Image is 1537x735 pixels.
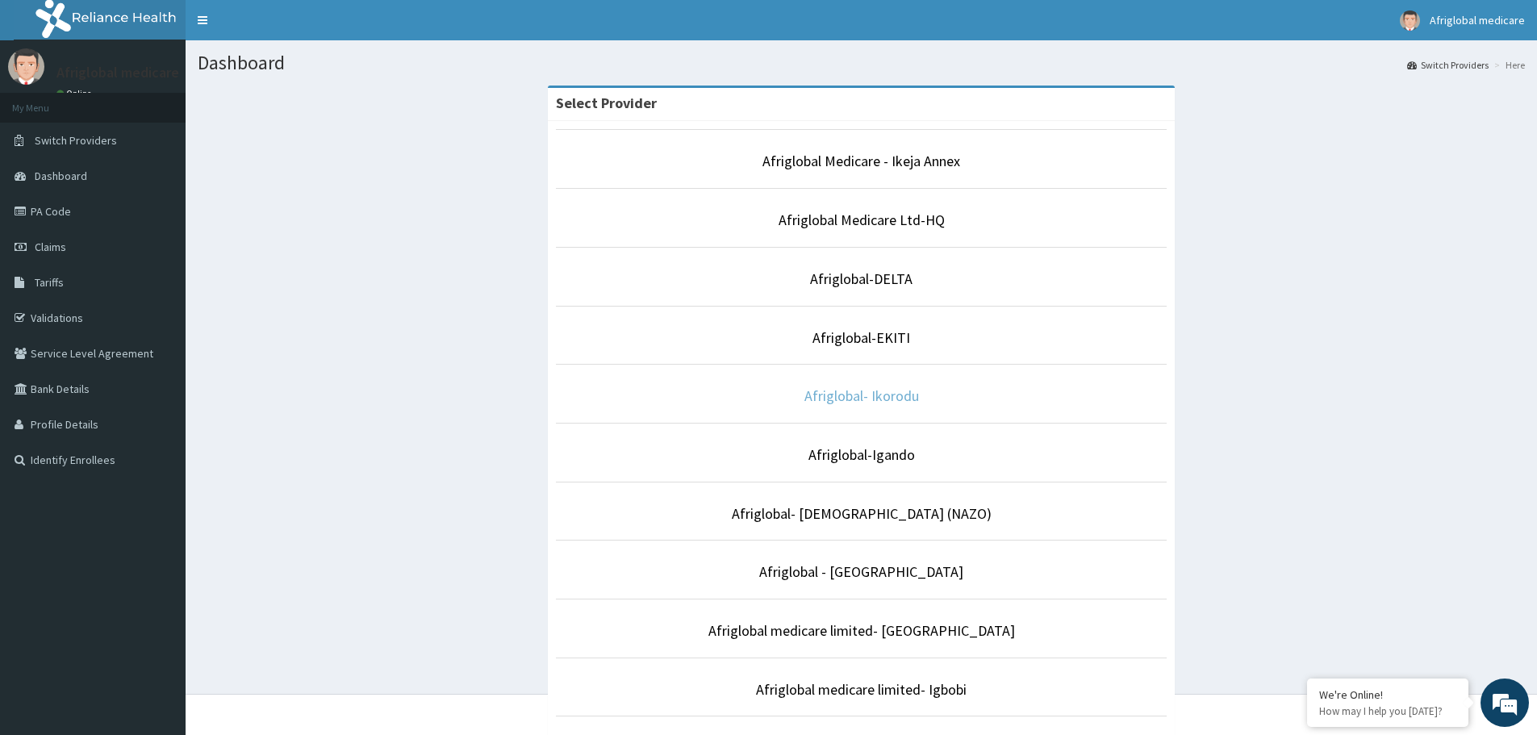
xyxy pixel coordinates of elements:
[1430,13,1525,27] span: Afriglobal medicare
[779,211,945,229] a: Afriglobal Medicare Ltd-HQ
[1490,58,1525,72] li: Here
[35,240,66,254] span: Claims
[1400,10,1420,31] img: User Image
[94,203,223,366] span: We're online!
[30,81,65,121] img: d_794563401_company_1708531726252_794563401
[1319,704,1456,718] p: How may I help you today?
[762,152,960,170] a: Afriglobal Medicare - Ikeja Annex
[812,328,910,347] a: Afriglobal-EKITI
[756,680,967,699] a: Afriglobal medicare limited- Igbobi
[8,48,44,85] img: User Image
[759,562,963,581] a: Afriglobal - [GEOGRAPHIC_DATA]
[265,8,303,47] div: Minimize live chat window
[198,52,1525,73] h1: Dashboard
[35,275,64,290] span: Tariffs
[556,94,657,112] strong: Select Provider
[1407,58,1489,72] a: Switch Providers
[35,133,117,148] span: Switch Providers
[56,65,179,80] p: Afriglobal medicare
[810,269,913,288] a: Afriglobal-DELTA
[732,504,992,523] a: Afriglobal- [DEMOGRAPHIC_DATA] (NAZO)
[8,441,307,497] textarea: Type your message and hit 'Enter'
[708,621,1015,640] a: Afriglobal medicare limited- [GEOGRAPHIC_DATA]
[1319,687,1456,702] div: We're Online!
[84,90,271,111] div: Chat with us now
[804,386,919,405] a: Afriglobal- Ikorodu
[35,169,87,183] span: Dashboard
[56,88,95,99] a: Online
[808,445,915,464] a: Afriglobal-Igando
